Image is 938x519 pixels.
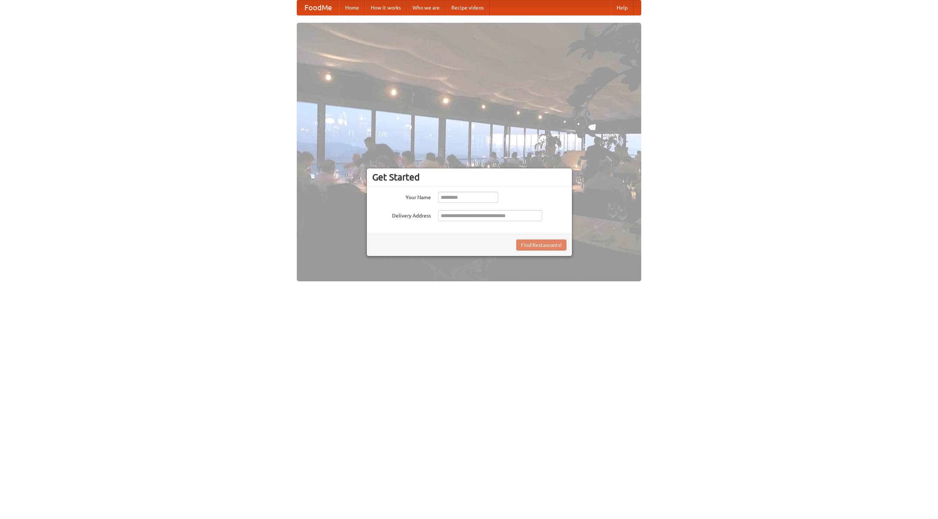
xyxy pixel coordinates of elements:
a: Recipe videos [446,0,490,15]
a: How it works [365,0,407,15]
button: Find Restaurants! [516,240,566,251]
a: FoodMe [297,0,339,15]
label: Your Name [372,192,431,201]
a: Help [611,0,634,15]
a: Who we are [407,0,446,15]
a: Home [339,0,365,15]
label: Delivery Address [372,210,431,219]
h3: Get Started [372,172,566,183]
